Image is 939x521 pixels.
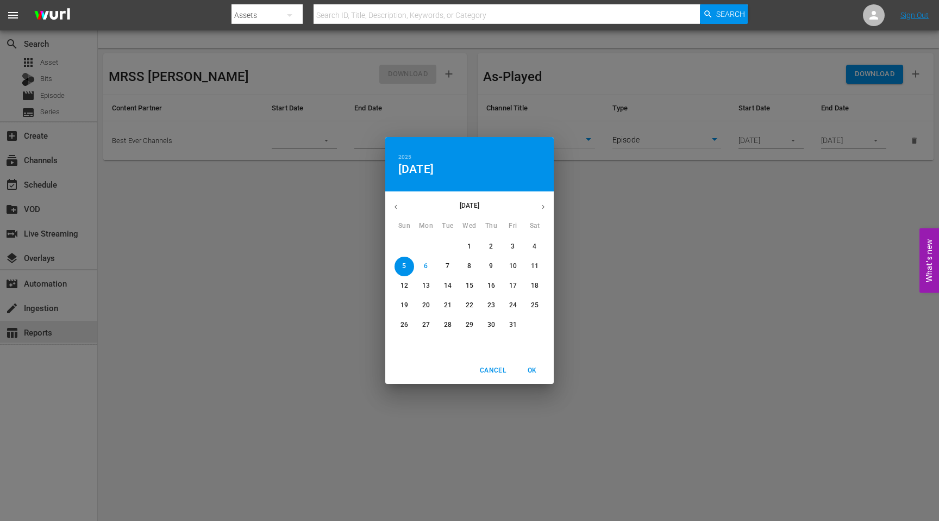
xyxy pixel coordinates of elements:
button: 9 [481,257,501,276]
span: Mon [416,221,436,232]
p: 29 [466,320,473,330]
p: 21 [444,301,452,310]
button: 10 [503,257,523,276]
p: [DATE] [406,201,533,210]
span: Fri [503,221,523,232]
button: 23 [481,296,501,315]
button: 31 [503,315,523,335]
button: 6 [416,257,436,276]
span: Search [716,4,745,24]
button: 21 [438,296,458,315]
p: 31 [509,320,517,330]
button: 25 [525,296,544,315]
p: 13 [422,281,430,290]
p: 20 [422,301,430,310]
span: Thu [481,221,501,232]
p: 18 [531,281,539,290]
p: 28 [444,320,452,330]
span: Tue [438,221,458,232]
p: 14 [444,281,452,290]
p: 1 [467,242,471,251]
span: menu [7,9,20,22]
p: 4 [533,242,536,251]
button: 24 [503,296,523,315]
p: 24 [509,301,517,310]
button: Cancel [475,362,510,380]
button: 26 [395,315,414,335]
span: Sat [525,221,544,232]
p: 12 [400,281,408,290]
button: 16 [481,276,501,296]
p: 19 [400,301,408,310]
p: 30 [487,320,495,330]
button: 17 [503,276,523,296]
button: 11 [525,257,544,276]
p: 22 [466,301,473,310]
p: 25 [531,301,539,310]
button: [DATE] [398,162,434,176]
p: 11 [531,262,539,271]
button: 22 [460,296,479,315]
button: 15 [460,276,479,296]
button: 4 [525,237,544,257]
span: Wed [460,221,479,232]
p: 16 [487,281,495,290]
p: 17 [509,281,517,290]
button: 12 [395,276,414,296]
button: 28 [438,315,458,335]
span: Cancel [480,365,506,376]
p: 27 [422,320,430,330]
button: 5 [395,257,414,276]
p: 3 [511,242,515,251]
button: 2025 [398,152,411,162]
span: Sun [395,221,414,232]
button: 13 [416,276,436,296]
p: 15 [466,281,473,290]
button: 2 [481,237,501,257]
span: OK [519,365,545,376]
button: 30 [481,315,501,335]
button: 8 [460,257,479,276]
button: 3 [503,237,523,257]
button: 14 [438,276,458,296]
p: 23 [487,301,495,310]
a: Sign Out [900,11,929,20]
p: 10 [509,262,517,271]
button: 7 [438,257,458,276]
button: 29 [460,315,479,335]
p: 9 [489,262,493,271]
button: OK [515,362,549,380]
p: 7 [446,262,449,271]
button: 20 [416,296,436,315]
p: 5 [402,262,406,271]
p: 2 [489,242,493,251]
p: 26 [400,320,408,330]
img: ans4CAIJ8jUAAAAAAAAAAAAAAAAAAAAAAAAgQb4GAAAAAAAAAAAAAAAAAAAAAAAAJMjXAAAAAAAAAAAAAAAAAAAAAAAAgAT5G... [26,3,78,28]
button: Open Feedback Widget [919,228,939,293]
p: 8 [467,262,471,271]
p: 6 [424,262,428,271]
button: 1 [460,237,479,257]
button: 27 [416,315,436,335]
button: 19 [395,296,414,315]
button: 18 [525,276,544,296]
